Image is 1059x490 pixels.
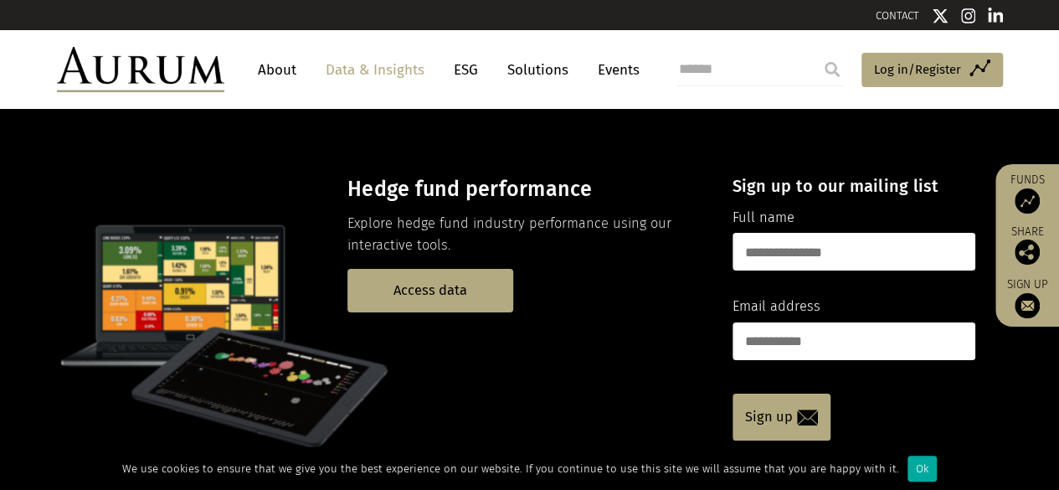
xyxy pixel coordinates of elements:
a: Funds [1004,173,1051,214]
label: Full name [733,207,794,229]
h3: Hedge fund performance [347,177,703,202]
a: CONTACT [876,9,919,22]
a: Solutions [499,54,577,85]
div: Share [1004,226,1051,265]
a: ESG [445,54,486,85]
a: Sign up [733,394,830,441]
img: Twitter icon [932,8,948,24]
img: Instagram icon [961,8,976,24]
img: Aurum [57,47,224,92]
h4: Sign up to our mailing list [733,176,975,196]
img: Access Funds [1015,188,1040,214]
p: Explore hedge fund industry performance using our interactive tools. [347,213,703,257]
a: About [249,54,305,85]
a: Log in/Register [861,53,1003,88]
a: Events [589,54,640,85]
img: Share this post [1015,240,1040,265]
a: Sign up [1004,277,1051,318]
img: Linkedin icon [988,8,1003,24]
a: Data & Insights [317,54,433,85]
div: Ok [907,456,937,482]
a: Access data [347,269,513,312]
img: email-icon [797,410,818,426]
input: Submit [815,53,849,86]
img: Sign up to our newsletter [1015,293,1040,318]
label: Email address [733,296,820,317]
span: Log in/Register [874,59,961,80]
